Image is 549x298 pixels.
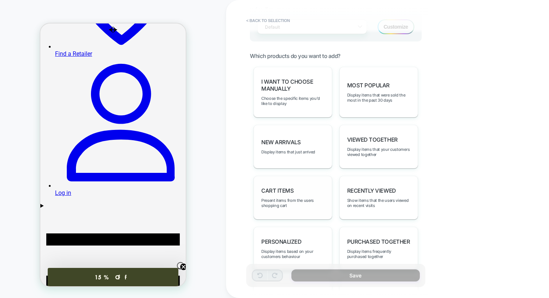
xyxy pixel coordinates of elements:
[7,244,138,263] div: 15% OffClose teaser
[291,269,420,281] button: Save
[261,187,294,194] span: Cart Items
[15,20,145,34] a: Find a Retailer
[261,198,324,208] span: Present items from the users shopping cart
[347,92,410,103] span: Display items that were sold the most in the past 30 days
[15,166,31,173] span: Log in
[15,159,145,173] a: Log in
[261,249,324,259] span: Display items based on your customers behaviour
[15,27,52,34] span: Find a Retailer
[261,96,324,106] span: Choose the specific items you'd like to display
[243,15,294,26] button: < Back to selection
[261,139,301,146] span: New Arrivals
[347,238,410,245] span: Purchased Together
[347,187,396,194] span: Recently Viewed
[347,82,390,89] span: Most Popular
[261,149,315,155] span: Display items that just arrived
[347,136,398,143] span: Viewed Together
[54,250,91,258] span: 15% Off
[261,238,301,245] span: personalized
[347,198,410,208] span: Show items that the users viewed on recent visits
[261,78,324,92] span: I want to choose manually
[250,52,341,59] span: Which products do you want to add?
[137,239,144,246] button: Close teaser
[347,147,410,157] span: Display items that your customers viewed together
[347,249,410,259] span: Display items frequently purchased together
